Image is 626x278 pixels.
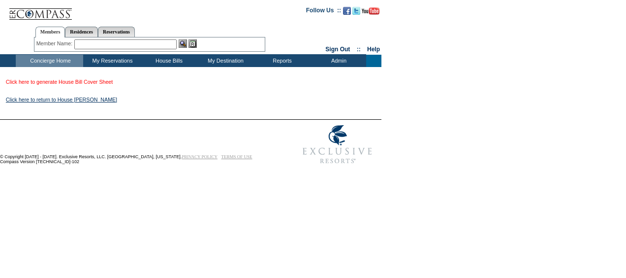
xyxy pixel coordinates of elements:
[352,10,360,16] a: Follow us on Twitter
[83,55,140,67] td: My Reservations
[325,46,350,53] a: Sign Out
[221,154,252,159] a: TERMS OF USE
[362,7,379,15] img: Subscribe to our YouTube Channel
[343,7,351,15] img: Become our fan on Facebook
[35,27,65,37] a: Members
[65,27,98,37] a: Residences
[343,10,351,16] a: Become our fan on Facebook
[357,46,361,53] span: ::
[310,55,366,67] td: Admin
[253,55,310,67] td: Reports
[306,6,341,18] td: Follow Us ::
[16,55,83,67] td: Concierge Home
[293,120,381,169] img: Exclusive Resorts
[188,39,197,48] img: Reservations
[6,97,117,103] a: Click here to return to House [PERSON_NAME]
[179,39,187,48] img: View
[196,55,253,67] td: My Destination
[140,55,196,67] td: House Bills
[362,10,379,16] a: Subscribe to our YouTube Channel
[367,46,380,53] a: Help
[182,154,218,159] a: PRIVACY POLICY
[352,7,360,15] img: Follow us on Twitter
[36,39,74,48] div: Member Name:
[98,27,135,37] a: Reservations
[6,79,113,85] a: Click here to generate House Bill Cover Sheet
